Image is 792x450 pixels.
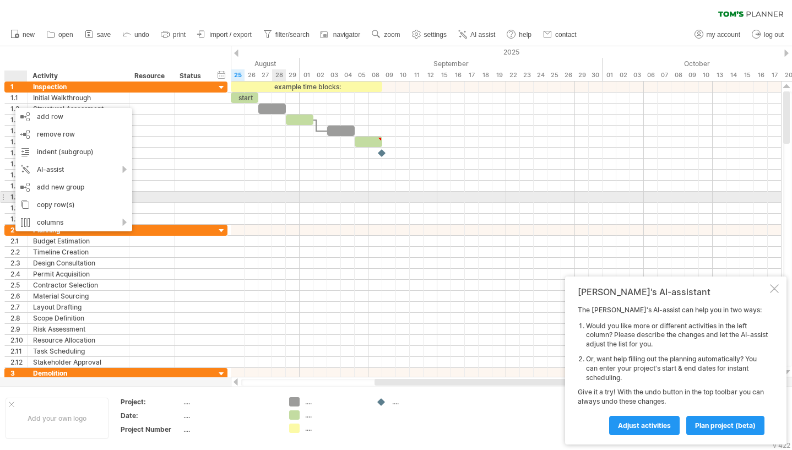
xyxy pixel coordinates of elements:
div: example time blocks: [231,82,382,92]
a: AI assist [455,28,498,42]
div: .... [305,397,365,406]
span: contact [555,31,577,39]
span: zoom [384,31,400,39]
div: Thursday, 4 September 2025 [341,69,355,81]
div: [PERSON_NAME]'s AI-assistant [578,286,768,297]
a: navigator [318,28,364,42]
div: Friday, 5 September 2025 [355,69,368,81]
div: September 2025 [300,58,603,69]
div: Tuesday, 2 September 2025 [313,69,327,81]
div: Monday, 13 October 2025 [713,69,726,81]
span: navigator [333,31,360,39]
div: 2.9 [10,324,27,334]
div: 1.9 [10,181,27,191]
div: Inspection [33,82,123,92]
div: 2.1 [10,236,27,246]
div: Wednesday, 3 September 2025 [327,69,341,81]
a: settings [409,28,450,42]
div: Friday, 29 August 2025 [286,69,300,81]
div: Budget Estimation [33,236,123,246]
div: Monday, 6 October 2025 [644,69,658,81]
div: 2.11 [10,346,27,356]
span: settings [424,31,447,39]
div: .... [392,397,452,406]
div: start [231,93,258,103]
span: open [58,31,73,39]
div: Risk Assessment [33,324,123,334]
div: columns [15,214,132,231]
div: add new group [15,178,132,196]
div: Resource Allocation [33,335,123,345]
span: help [519,31,531,39]
a: plan project (beta) [686,416,764,435]
div: Structural Assessment [33,104,123,114]
div: Date: [121,411,181,420]
div: Design Consultation [33,258,123,268]
div: Monday, 15 September 2025 [437,69,451,81]
li: Would you like more or different activities in the left column? Please describe the changes and l... [586,322,768,349]
div: Project Number [121,425,181,434]
span: filter/search [275,31,310,39]
div: Wednesday, 1 October 2025 [603,69,616,81]
a: contact [540,28,580,42]
div: 1.6 [10,148,27,158]
div: Friday, 3 October 2025 [630,69,644,81]
a: help [504,28,535,42]
span: new [23,31,35,39]
div: 2.7 [10,302,27,312]
div: Tuesday, 14 October 2025 [726,69,740,81]
div: 2.3 [10,258,27,268]
div: Permit Acquisition [33,269,123,279]
a: undo [120,28,153,42]
div: .... [183,425,276,434]
div: Monday, 8 September 2025 [368,69,382,81]
div: Task Scheduling [33,346,123,356]
div: .... [183,411,276,420]
div: Thursday, 25 September 2025 [547,69,561,81]
a: open [44,28,77,42]
div: 1 [10,82,27,92]
div: Friday, 10 October 2025 [699,69,713,81]
span: remove row [37,130,75,138]
a: my account [692,28,744,42]
span: print [173,31,186,39]
div: 2.5 [10,280,27,290]
div: copy row(s) [15,196,132,214]
div: 2.6 [10,291,27,301]
div: 1.4 [10,126,27,136]
div: 2.2 [10,247,27,257]
div: 1.12 [10,214,27,224]
div: Monday, 1 September 2025 [300,69,313,81]
div: Timeline Creation [33,247,123,257]
div: add row [15,108,132,126]
div: Wednesday, 8 October 2025 [671,69,685,81]
div: Wednesday, 24 September 2025 [534,69,547,81]
div: 1.3 [10,115,27,125]
div: Tuesday, 23 September 2025 [520,69,534,81]
a: import / export [194,28,255,42]
div: Status [180,71,204,82]
span: log out [764,31,784,39]
div: 2.10 [10,335,27,345]
div: Scope Definition [33,313,123,323]
div: Contractor Selection [33,280,123,290]
div: Activity [32,71,123,82]
span: import / export [209,31,252,39]
a: save [82,28,114,42]
div: 1.8 [10,170,27,180]
span: plan project (beta) [695,421,756,430]
div: Tuesday, 26 August 2025 [245,69,258,81]
div: Tuesday, 7 October 2025 [658,69,671,81]
div: Thursday, 18 September 2025 [479,69,492,81]
span: undo [134,31,149,39]
div: 1.1 [10,93,27,103]
a: print [158,28,189,42]
span: my account [707,31,740,39]
div: .... [183,397,276,406]
div: 1.2 [10,104,27,114]
div: 1.5 [10,137,27,147]
div: .... [305,424,365,433]
div: 3 [10,368,27,378]
div: Monday, 22 September 2025 [506,69,520,81]
div: Thursday, 16 October 2025 [754,69,768,81]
